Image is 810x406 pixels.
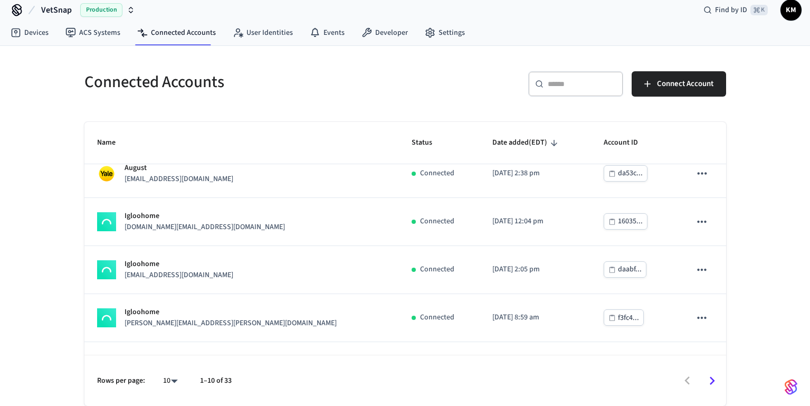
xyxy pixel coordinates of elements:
[200,375,232,386] p: 1–10 of 33
[158,373,183,389] div: 10
[301,23,353,42] a: Events
[80,3,122,17] span: Production
[125,163,233,174] p: August
[420,216,454,227] p: Connected
[125,174,233,185] p: [EMAIL_ADDRESS][DOMAIN_NAME]
[604,213,647,230] button: 16035...
[125,222,285,233] p: [DOMAIN_NAME][EMAIL_ADDRESS][DOMAIN_NAME]
[618,215,643,228] div: 16035...
[695,1,776,20] div: Find by ID⌘ K
[97,260,116,279] img: igloohome_logo
[224,23,301,42] a: User Identities
[618,167,643,180] div: da53c...
[125,318,337,329] p: [PERSON_NAME][EMAIL_ADDRESS][PERSON_NAME][DOMAIN_NAME]
[785,379,797,395] img: SeamLogoGradient.69752ec5.svg
[97,212,116,231] img: igloohome_logo
[492,135,561,151] span: Date added(EDT)
[125,259,233,270] p: Igloohome
[492,312,578,323] p: [DATE] 8:59 am
[618,263,642,276] div: daabf...
[715,5,747,15] span: Find by ID
[353,23,416,42] a: Developer
[2,23,57,42] a: Devices
[657,77,713,91] span: Connect Account
[604,165,647,182] button: da53c...
[84,71,399,93] h5: Connected Accounts
[57,23,129,42] a: ACS Systems
[782,1,801,20] span: KM
[604,309,644,326] button: f3fc4...
[420,312,454,323] p: Connected
[618,311,639,325] div: f3fc4...
[604,135,652,151] span: Account ID
[492,168,578,179] p: [DATE] 2:38 pm
[129,23,224,42] a: Connected Accounts
[125,211,285,222] p: Igloohome
[492,216,578,227] p: [DATE] 12:04 pm
[750,5,768,15] span: ⌘ K
[420,264,454,275] p: Connected
[420,168,454,179] p: Connected
[604,261,646,278] button: daabf...
[492,264,578,275] p: [DATE] 2:05 pm
[632,71,726,97] button: Connect Account
[97,375,145,386] p: Rows per page:
[125,307,337,318] p: Igloohome
[125,270,233,281] p: [EMAIL_ADDRESS][DOMAIN_NAME]
[416,23,473,42] a: Settings
[97,164,116,183] img: Yale Logo, Square
[97,308,116,327] img: igloohome_logo
[412,135,446,151] span: Status
[97,135,129,151] span: Name
[700,369,725,393] button: Go to next page
[41,4,72,16] span: VetSnap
